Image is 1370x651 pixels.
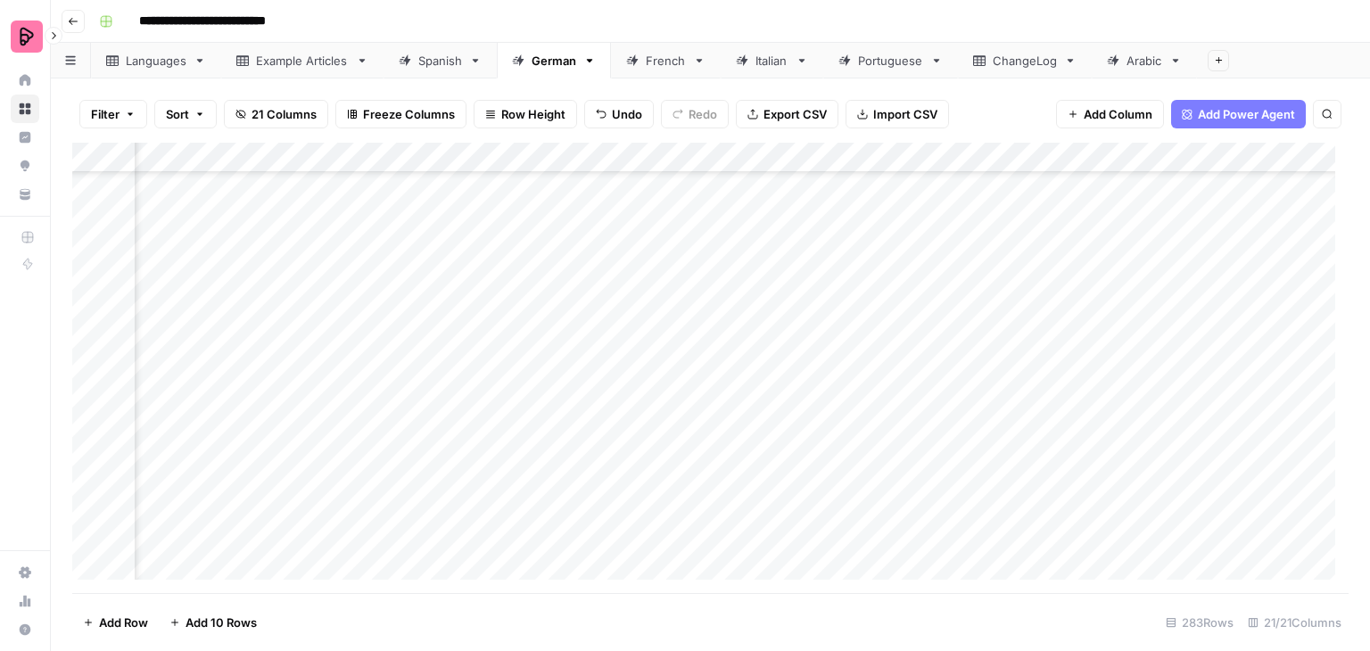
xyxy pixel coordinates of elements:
span: Row Height [501,105,565,123]
span: Add Column [1084,105,1152,123]
div: ChangeLog [993,52,1057,70]
span: Add 10 Rows [186,614,257,631]
span: Sort [166,105,189,123]
a: Browse [11,95,39,123]
button: Import CSV [846,100,949,128]
span: Undo [612,105,642,123]
button: Add Column [1056,100,1164,128]
span: Import CSV [873,105,937,123]
a: Home [11,66,39,95]
a: Usage [11,587,39,615]
div: 283 Rows [1159,608,1241,637]
button: Add Row [72,608,159,637]
img: Preply Logo [11,21,43,53]
span: 21 Columns [252,105,317,123]
span: Export CSV [763,105,827,123]
span: Add Row [99,614,148,631]
div: Portuguese [858,52,923,70]
button: Help + Support [11,615,39,644]
button: Export CSV [736,100,838,128]
button: Row Height [474,100,577,128]
button: 21 Columns [224,100,328,128]
span: Add Power Agent [1198,105,1295,123]
div: Example Articles [256,52,349,70]
button: Add Power Agent [1171,100,1306,128]
a: ChangeLog [958,43,1092,78]
button: Redo [661,100,729,128]
button: Sort [154,100,217,128]
span: Filter [91,105,120,123]
span: Redo [689,105,717,123]
a: Opportunities [11,152,39,180]
div: German [532,52,576,70]
button: Filter [79,100,147,128]
div: French [646,52,686,70]
a: Insights [11,123,39,152]
div: Languages [126,52,186,70]
span: Freeze Columns [363,105,455,123]
div: Spanish [418,52,462,70]
a: Spanish [384,43,497,78]
a: Italian [721,43,823,78]
button: Workspace: Preply [11,14,39,59]
div: Italian [755,52,788,70]
a: German [497,43,611,78]
a: Languages [91,43,221,78]
div: 21/21 Columns [1241,608,1349,637]
div: Arabic [1127,52,1162,70]
button: Freeze Columns [335,100,466,128]
a: French [611,43,721,78]
button: Add 10 Rows [159,608,268,637]
a: Arabic [1092,43,1197,78]
a: Example Articles [221,43,384,78]
button: Undo [584,100,654,128]
a: Settings [11,558,39,587]
a: Portuguese [823,43,958,78]
a: Your Data [11,180,39,209]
